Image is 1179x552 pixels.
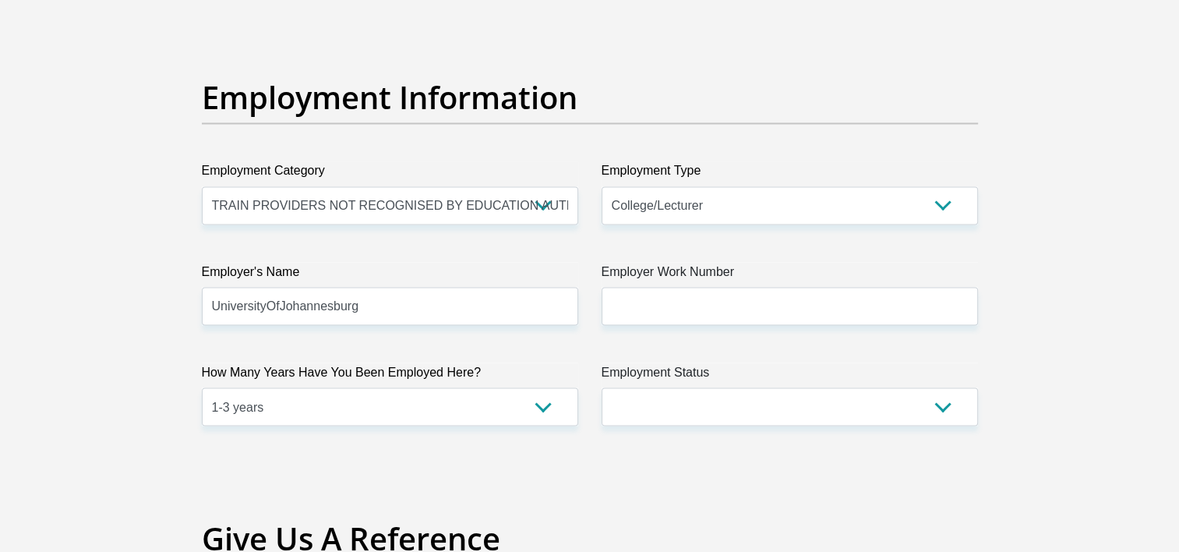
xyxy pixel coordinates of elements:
[602,262,978,287] label: Employer Work Number
[202,287,578,325] input: Employer's Name
[602,287,978,325] input: Employer Work Number
[602,363,978,387] label: Employment Status
[202,262,578,287] label: Employer's Name
[602,161,978,186] label: Employment Type
[202,161,578,186] label: Employment Category
[202,363,578,387] label: How Many Years Have You Been Employed Here?
[202,79,978,116] h2: Employment Information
